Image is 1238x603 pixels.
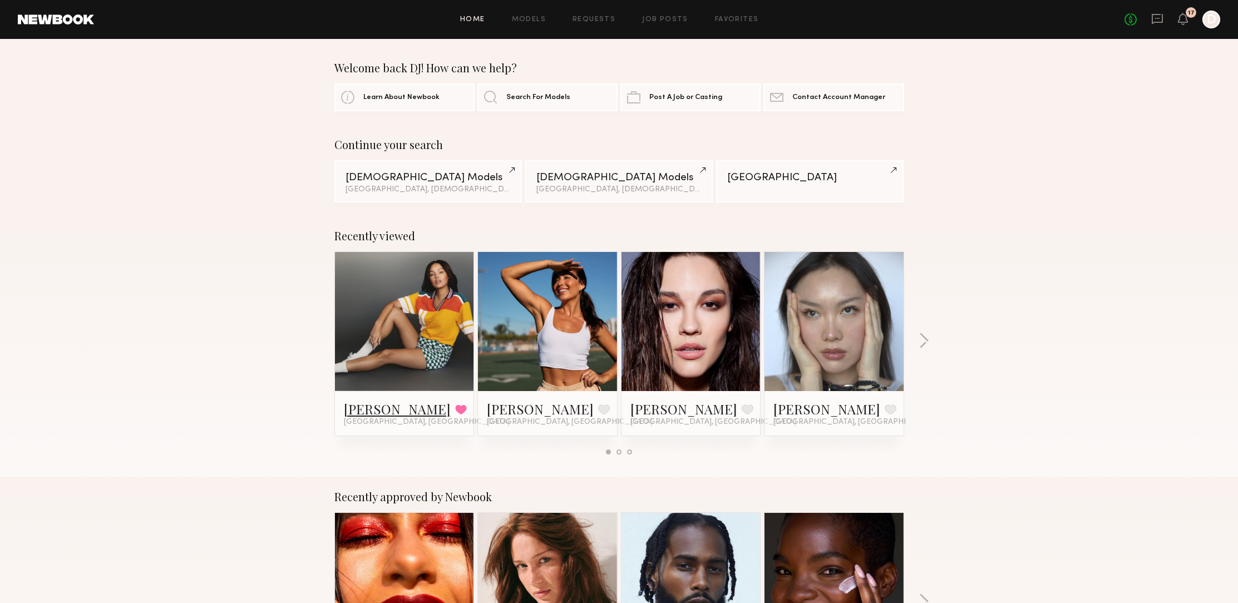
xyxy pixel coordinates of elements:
[477,83,618,111] a: Search For Models
[334,61,904,75] div: Welcome back DJ! How can we help?
[344,418,510,427] span: [GEOGRAPHIC_DATA], [GEOGRAPHIC_DATA]
[344,400,451,418] a: [PERSON_NAME]
[649,94,722,101] span: Post A Job or Casting
[460,16,485,23] a: Home
[334,229,904,243] div: Recently viewed
[573,16,615,23] a: Requests
[620,83,761,111] a: Post A Job or Casting
[525,160,713,202] a: [DEMOGRAPHIC_DATA] Models[GEOGRAPHIC_DATA], [DEMOGRAPHIC_DATA] / [DEMOGRAPHIC_DATA]
[506,94,570,101] span: Search For Models
[363,94,440,101] span: Learn About Newbook
[512,16,546,23] a: Models
[1188,10,1195,16] div: 17
[334,160,522,202] a: [DEMOGRAPHIC_DATA] Models[GEOGRAPHIC_DATA], [DEMOGRAPHIC_DATA] / [DEMOGRAPHIC_DATA]
[773,400,880,418] a: [PERSON_NAME]
[487,418,653,427] span: [GEOGRAPHIC_DATA], [GEOGRAPHIC_DATA]
[334,138,904,151] div: Continue your search
[630,400,737,418] a: [PERSON_NAME]
[346,172,511,183] div: [DEMOGRAPHIC_DATA] Models
[630,418,796,427] span: [GEOGRAPHIC_DATA], [GEOGRAPHIC_DATA]
[715,16,759,23] a: Favorites
[727,172,892,183] div: [GEOGRAPHIC_DATA]
[763,83,904,111] a: Contact Account Manager
[1202,11,1220,28] a: D
[334,490,904,503] div: Recently approved by Newbook
[487,400,594,418] a: [PERSON_NAME]
[334,83,475,111] a: Learn About Newbook
[536,186,702,194] div: [GEOGRAPHIC_DATA], [DEMOGRAPHIC_DATA] / [DEMOGRAPHIC_DATA]
[536,172,702,183] div: [DEMOGRAPHIC_DATA] Models
[346,186,511,194] div: [GEOGRAPHIC_DATA], [DEMOGRAPHIC_DATA] / [DEMOGRAPHIC_DATA]
[716,160,904,202] a: [GEOGRAPHIC_DATA]
[642,16,688,23] a: Job Posts
[773,418,939,427] span: [GEOGRAPHIC_DATA], [GEOGRAPHIC_DATA]
[792,94,885,101] span: Contact Account Manager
